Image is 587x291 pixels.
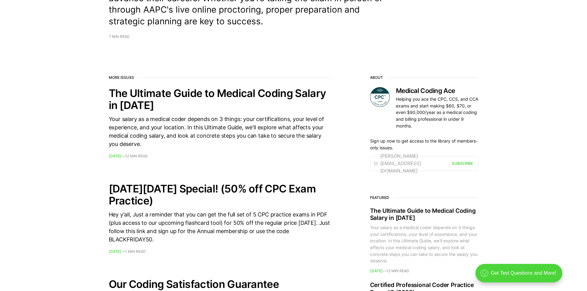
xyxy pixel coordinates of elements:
span: 7 min read [109,35,130,38]
a: [PERSON_NAME][EMAIL_ADDRESS][DOMAIN_NAME] Subscribe [370,156,479,171]
p: Helping you ace the CPC, CCS, and CCA exams and start making $60, $70, or even $90,000/year as a ... [396,96,479,129]
h2: Our Coding Satisfaction Guarantee [109,278,331,290]
h3: Medical Coding Ace [396,87,479,95]
h2: About [370,75,479,80]
time: [DATE] [109,249,121,254]
a: The Ultimate Guide to Medical Coding Salary in [DATE] Your salary as a medical coder depends on 3... [370,207,479,273]
img: Medical Coding Ace [370,87,390,107]
p: Sign up now to get access to the library of members-only issues. [370,138,479,151]
h3: Featured [370,196,479,200]
time: [DATE] [370,269,383,273]
h2: The Ultimate Guide to Medical Coding Salary in [DATE] [370,207,479,222]
div: Hey y'all, Just a reminder that you can get the full set of 5 CPC practice exams in PDF (plus acc... [109,210,331,244]
footer: — [370,269,479,273]
footer: — [109,250,331,253]
a: The Ultimate Guide to Medical Coding Salary in [DATE] Your salary as a medical coder depends on 3... [109,87,331,158]
div: [PERSON_NAME][EMAIL_ADDRESS][DOMAIN_NAME] [374,152,452,175]
footer: — [109,154,331,158]
div: Your salary as a medical coder depends on 3 things: your certifications, your level of experience... [370,224,479,264]
span: 12 min read [386,269,409,273]
h2: The Ultimate Guide to Medical Coding Salary in [DATE] [109,87,331,111]
h2: More issues [109,75,331,80]
span: 1 min read [125,250,146,253]
h2: [DATE][DATE] Special! (50% off CPC Exam Practice) [109,183,331,207]
a: [DATE][DATE] Special! (50% off CPC Exam Practice) Hey y'all, Just a reminder that you can get the... [109,183,331,253]
time: [DATE] [109,154,121,158]
span: 12 min read [125,154,148,158]
div: Subscribe [452,160,473,166]
iframe: portal-trigger [470,261,587,291]
div: Your salary as a medical coder depends on 3 things: your certifications, your level of experience... [109,115,331,148]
